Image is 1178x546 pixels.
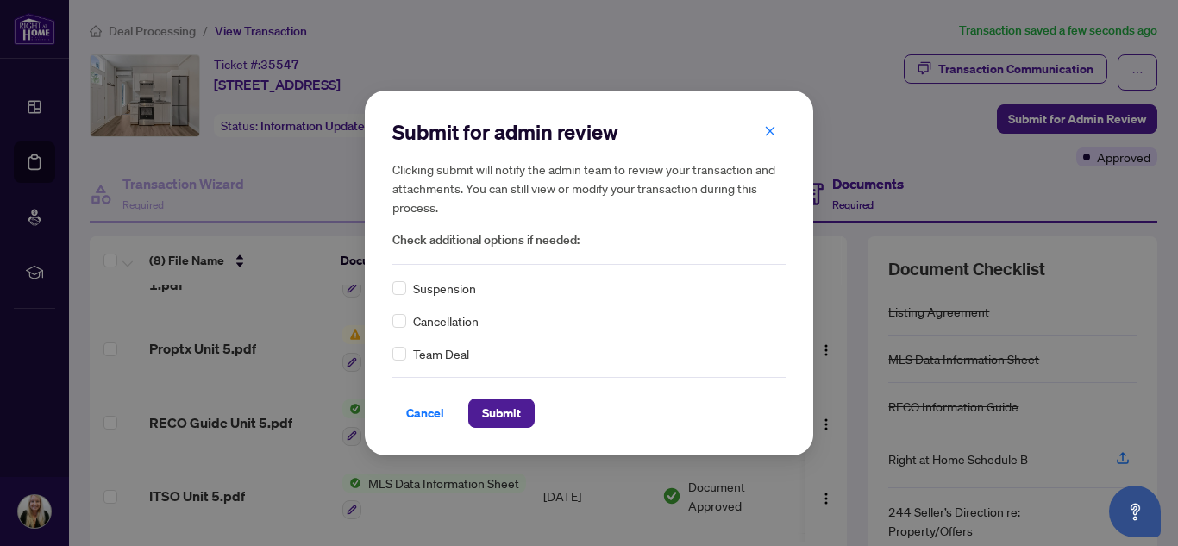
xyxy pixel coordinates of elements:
span: close [764,125,776,137]
span: Cancel [406,399,444,427]
button: Open asap [1109,486,1161,537]
span: Check additional options if needed: [392,230,786,250]
span: Team Deal [413,344,469,363]
span: Submit [482,399,521,427]
h2: Submit for admin review [392,118,786,146]
span: Suspension [413,279,476,298]
h5: Clicking submit will notify the admin team to review your transaction and attachments. You can st... [392,160,786,217]
button: Submit [468,399,535,428]
button: Cancel [392,399,458,428]
span: Cancellation [413,311,479,330]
